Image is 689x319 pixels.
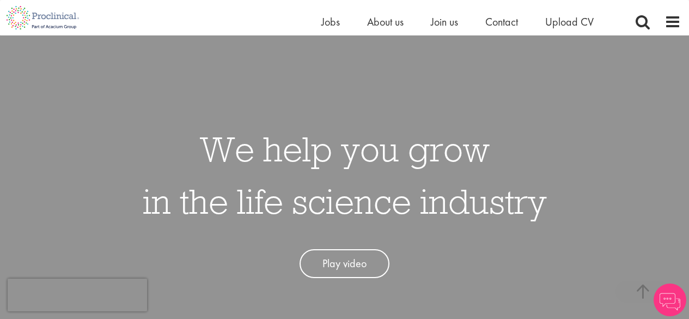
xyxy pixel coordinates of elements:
a: About us [367,15,404,29]
h1: We help you grow in the life science industry [143,123,547,227]
a: Join us [431,15,458,29]
img: Chatbot [654,284,686,316]
a: Jobs [321,15,340,29]
a: Contact [485,15,518,29]
a: Play video [300,249,389,278]
a: Upload CV [545,15,594,29]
